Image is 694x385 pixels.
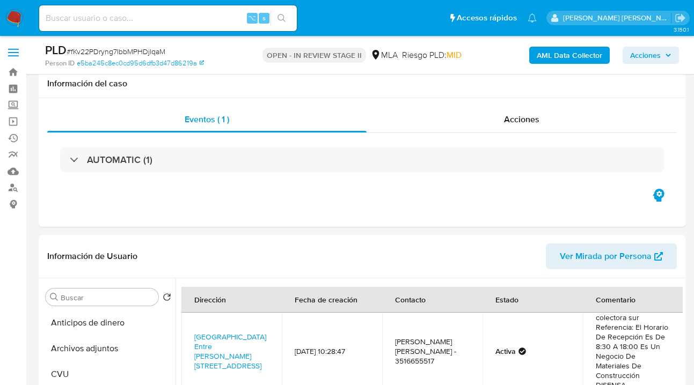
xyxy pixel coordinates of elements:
span: Riesgo PLD: [402,49,462,61]
a: [GEOGRAPHIC_DATA] Entre [PERSON_NAME][STREET_ADDRESS] [194,331,266,371]
a: Notificaciones [528,13,537,23]
p: juanpablo.jfernandez@mercadolibre.com [563,13,671,23]
th: Contacto [382,287,483,313]
span: MID [447,49,462,61]
span: Accesos rápidos [457,12,517,24]
th: Fecha de creación [282,287,382,313]
span: Eventos ( 1 ) [185,113,229,125]
th: Comentario [583,287,683,313]
th: Estado [483,287,583,313]
button: Acciones [623,47,679,64]
span: Acciones [504,113,539,125]
button: Buscar [50,293,59,301]
span: s [262,13,266,23]
button: Archivos adjuntos [41,336,176,361]
h1: Información del caso [47,78,677,89]
strong: Activa [495,346,516,356]
button: Anticipos de dinero [41,310,176,336]
b: PLD [45,41,67,58]
div: MLA [370,49,398,61]
button: Volver al orden por defecto [163,293,171,305]
input: Buscar usuario o caso... [39,11,297,25]
span: # fKv22PDryng7IbbMPHDjlqaM [67,46,165,57]
button: AML Data Collector [529,47,610,64]
span: Ver Mirada por Persona [560,243,652,269]
span: Acciones [630,47,661,64]
button: Ver Mirada por Persona [546,243,677,269]
a: e5ba245c8ec0cd95d6dfb3d47d86219a [77,58,204,68]
button: search-icon [271,11,293,26]
a: Salir [675,12,686,24]
input: Buscar [61,293,154,302]
th: Dirección [181,287,282,313]
h3: AUTOMATIC (1) [87,154,152,166]
div: AUTOMATIC (1) [60,147,664,172]
b: AML Data Collector [537,47,602,64]
b: Person ID [45,58,75,68]
p: OPEN - IN REVIEW STAGE II [262,48,366,63]
h1: Información de Usuario [47,251,137,262]
span: ⌥ [248,13,256,23]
